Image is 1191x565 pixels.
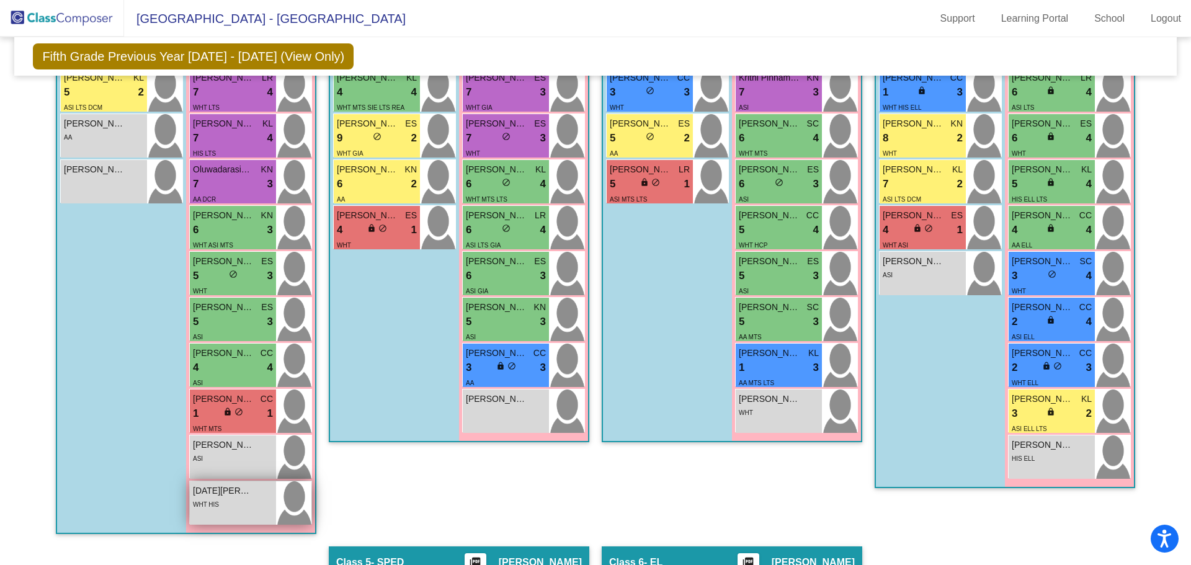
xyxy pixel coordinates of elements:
[267,130,273,146] span: 4
[957,84,963,100] span: 3
[466,196,507,203] span: WHT MTS LTS
[952,163,963,176] span: KL
[646,132,654,141] span: do_not_disturb_alt
[1048,270,1056,278] span: do_not_disturb_alt
[1012,150,1026,157] span: WHT
[807,163,819,176] span: ES
[367,224,376,233] span: lock
[534,71,546,84] span: ES
[1012,268,1017,284] span: 3
[813,360,819,376] span: 3
[466,301,528,314] span: [PERSON_NAME]
[405,117,417,130] span: ES
[1081,393,1092,406] span: KL
[924,224,933,233] span: do_not_disturb_alt
[411,222,417,238] span: 1
[1012,288,1026,295] span: WHT
[496,362,505,370] span: lock
[1086,314,1092,330] span: 4
[466,104,493,111] span: WHT GIA
[261,209,273,222] span: KN
[337,242,351,249] span: WHT
[808,347,819,360] span: KL
[651,178,660,187] span: do_not_disturb_alt
[535,163,546,176] span: KL
[540,360,546,376] span: 3
[813,176,819,192] span: 3
[466,393,528,406] span: [PERSON_NAME]
[261,301,273,314] span: ES
[262,71,273,84] span: LR
[739,196,749,203] span: ASI
[1080,117,1092,130] span: ES
[262,117,273,130] span: KL
[678,117,690,130] span: ES
[775,178,783,187] span: do_not_disturb_alt
[1012,380,1038,386] span: WHT ELL
[813,84,819,100] span: 3
[1012,71,1074,84] span: [PERSON_NAME][DATE]
[646,86,654,95] span: do_not_disturb_alt
[466,360,471,376] span: 3
[193,455,203,462] span: ASI
[610,150,618,157] span: AA
[193,268,198,284] span: 5
[267,314,273,330] span: 3
[813,130,819,146] span: 4
[1046,132,1055,141] span: lock
[739,104,749,111] span: ASI
[261,163,273,176] span: KN
[1086,130,1092,146] span: 4
[1080,255,1092,268] span: SC
[406,71,417,84] span: KL
[883,104,922,111] span: WHT HIS ELL
[193,438,255,452] span: [PERSON_NAME]
[466,209,528,222] span: [PERSON_NAME]
[337,150,364,157] span: WHT GIA
[1084,9,1135,29] a: School
[883,272,893,278] span: ASI
[378,224,387,233] span: do_not_disturb_alt
[411,84,417,100] span: 4
[739,163,801,176] span: [PERSON_NAME]
[540,130,546,146] span: 3
[138,84,144,100] span: 2
[193,176,198,192] span: 7
[1079,301,1092,314] span: CC
[193,242,233,249] span: WHT ASI MTS
[739,222,744,238] span: 5
[337,84,342,100] span: 4
[1042,362,1051,370] span: lock
[133,71,144,84] span: KL
[1081,71,1092,84] span: LR
[677,71,690,84] span: CC
[1012,360,1017,376] span: 2
[1086,222,1092,238] span: 4
[540,176,546,192] span: 4
[739,288,749,295] span: ASI
[883,209,945,222] span: [PERSON_NAME]
[64,104,102,111] span: ASI LTS DCM
[739,301,801,314] span: [PERSON_NAME]
[1012,84,1017,100] span: 6
[124,9,406,29] span: [GEOGRAPHIC_DATA] - [GEOGRAPHIC_DATA]
[1012,314,1017,330] span: 2
[739,209,801,222] span: [PERSON_NAME]
[807,117,819,130] span: SC
[813,314,819,330] span: 3
[1046,86,1055,95] span: lock
[540,314,546,330] span: 3
[193,84,198,100] span: 7
[1046,316,1055,324] span: lock
[337,176,342,192] span: 6
[64,134,72,141] span: AA
[883,255,945,268] span: [PERSON_NAME]
[1086,268,1092,284] span: 4
[883,150,897,157] span: WHT
[813,268,819,284] span: 3
[684,176,690,192] span: 1
[502,224,511,233] span: do_not_disturb_alt
[261,393,273,406] span: CC
[337,209,399,222] span: [PERSON_NAME]
[223,407,232,416] span: lock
